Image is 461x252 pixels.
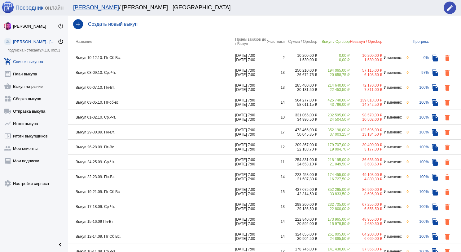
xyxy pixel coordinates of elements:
mat-icon: shopping_basket [4,83,11,90]
div: 0 [402,56,409,60]
td: [DATE] 7:00 [DATE] 7:00 [235,184,266,199]
div: 10 502,00 ₽ [350,117,382,122]
div: 331 065,00 ₽ [285,113,317,117]
td: 15 [266,184,285,199]
mat-icon: settings [4,180,11,187]
mat-icon: file_copy [431,159,439,166]
div: 0 [402,100,409,105]
td: Выкуп 24-25.09. Ср-Чт. [68,155,235,169]
mat-icon: file_copy [431,203,439,211]
div: 13 184,50 ₽ [350,132,382,137]
div: 30 904,50 ₽ [285,236,317,241]
td: [DATE] 7:00 [DATE] 7:00 [235,50,266,65]
div: 173 965,00 ₽ [317,217,350,222]
td: Выкуп 12-14.09. Пт Сб Вс. [68,229,235,244]
div: 29 186,50 ₽ [285,207,317,211]
div: 1 530,00 ₽ [350,58,382,62]
td: 14 [266,214,285,229]
td: Выкуп 08-09.10. Ср.-Чт. [68,65,235,80]
mat-icon: delete [444,144,451,151]
div: 6 108,50 ₽ [350,73,382,77]
div: 437 075,00 ₽ [285,187,317,192]
div: 178 745,00 ₽ [285,247,317,251]
div: 22 188,70 ₽ [285,147,317,151]
td: 100% [409,199,429,214]
div: 64 200,00 ₽ [350,232,382,236]
td: 12 [266,140,285,155]
div: 179 707,00 ₽ [317,143,350,147]
mat-icon: file_copy [431,114,439,121]
div: 6 556,50 ₽ [350,207,382,211]
div: 0 [402,145,409,149]
mat-icon: delete [444,159,451,166]
div: 19 094,70 ₽ [317,147,350,151]
div: 8 696,00 ₽ [350,192,382,196]
div: 14 342,50 ₽ [350,102,382,107]
td: 97% [409,65,429,80]
td: 2 [266,50,285,65]
div: 222 840,00 ₽ [285,217,317,222]
div: Изменено: [382,219,402,224]
td: 0% [409,50,429,65]
div: 30 131,50 ₽ [285,88,317,92]
div: 3 177,00 ₽ [350,147,382,151]
mat-icon: chevron_left [56,241,64,248]
div: [PERSON_NAME] . [GEOGRAPHIC_DATA] [13,39,58,44]
td: [DATE] 7:00 [DATE] 7:00 [235,214,266,229]
td: 100% [409,155,429,169]
div: 0 [402,205,409,209]
td: 14 [266,169,285,184]
mat-icon: add_shopping_cart [4,58,11,65]
div: 352 190,00 ₽ [317,128,350,132]
div: 250 210,00 ₽ [285,68,317,73]
mat-icon: delete [444,218,451,226]
td: [DATE] 7:00 [DATE] 7:00 [235,65,266,80]
div: Изменено: [382,160,402,164]
div: 37 003,25 ₽ [317,132,350,137]
div: 43 796,00 ₽ [317,102,350,107]
h4: Создать новый выкуп [88,21,456,27]
a: [PERSON_NAME] [73,4,119,11]
mat-icon: delete [444,188,451,196]
td: Выкуп 26-28.09. Пт-Вс. [68,140,235,155]
div: Изменено: [382,234,402,239]
div: 6 069,00 ₽ [350,236,382,241]
mat-icon: file_copy [431,188,439,196]
div: 352 265,00 ₽ [317,187,350,192]
mat-icon: file_copy [431,218,439,226]
div: 425 740,00 ₽ [317,98,350,102]
div: 0 [402,160,409,164]
div: Изменено: [382,56,402,60]
mat-icon: file_copy [431,129,439,136]
td: [DATE] 7:00 [DATE] 7:00 [235,169,266,184]
td: Выкуп 17-18.09. Ср-Чт. [68,199,235,214]
div: 1 530,00 ₽ [285,58,317,62]
div: 24 885,50 ₽ [317,236,350,241]
div: 37 365,00 ₽ [350,247,382,251]
td: 17 [266,125,285,140]
div: Изменено: [382,115,402,119]
mat-icon: delete [444,114,451,121]
div: 67 255,00 ₽ [350,202,382,207]
div: 58 011,15 ₽ [285,102,317,107]
div: 21 587,80 ₽ [285,177,317,181]
div: 0 [402,234,409,239]
div: 0 [402,130,409,134]
td: Выкуп 06-07.10. Пн-Вт. [68,80,235,95]
div: Изменено: [382,205,402,209]
th: Участники [266,33,285,50]
mat-icon: delete [444,99,451,106]
div: 209 367,00 ₽ [285,143,317,147]
td: 14 [266,229,285,244]
div: 0 [402,70,409,75]
td: 100% [409,95,429,110]
div: 48 955,00 ₽ [350,217,382,222]
mat-icon: delete [444,129,451,136]
div: 26 672,75 ₽ [285,73,317,77]
div: 4 880,30 ₽ [350,177,382,181]
div: 254 831,00 ₽ [285,158,317,162]
div: 473 466,00 ₽ [285,128,317,132]
div: Изменено: [382,70,402,75]
mat-icon: file_copy [431,69,439,77]
div: 298 260,00 ₽ [285,202,317,207]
